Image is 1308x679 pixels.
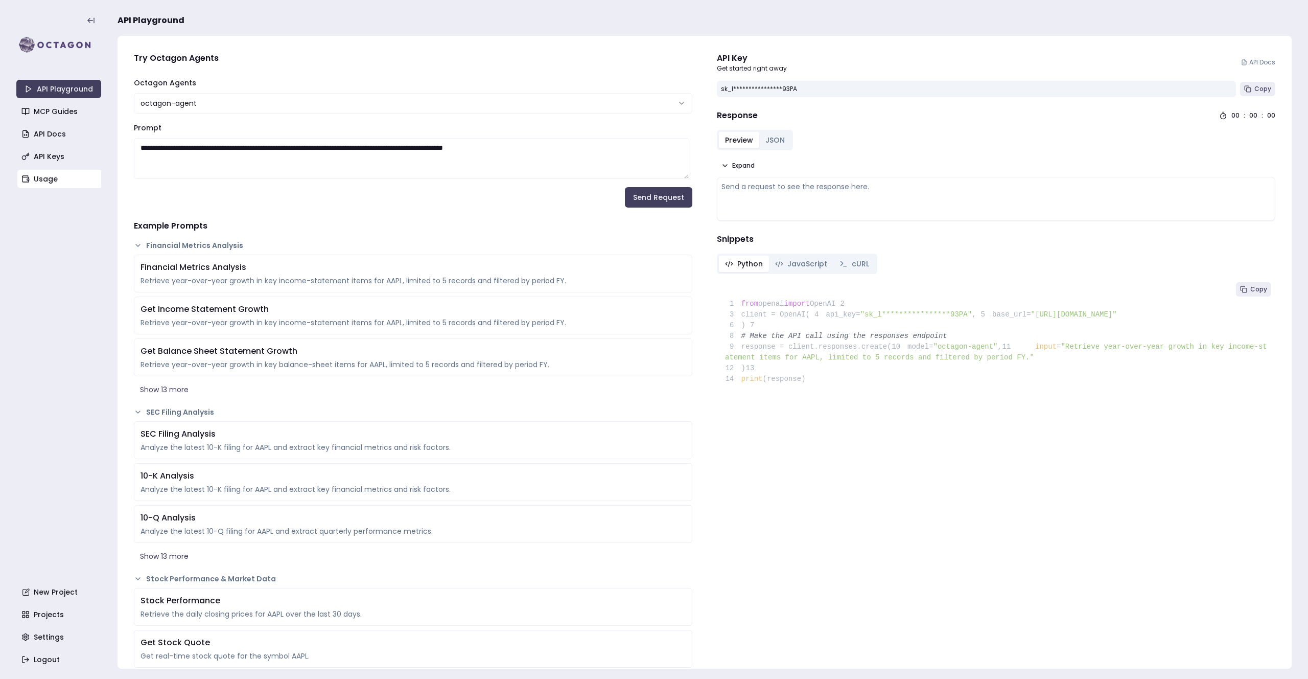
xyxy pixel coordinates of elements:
button: Copy [1236,282,1271,297]
a: Usage [17,170,102,188]
button: Copy [1240,82,1275,96]
span: model= [907,343,933,351]
span: 1 [725,299,741,309]
span: , [998,343,1002,351]
a: Settings [17,628,102,646]
span: = [1057,343,1061,351]
span: cURL [852,259,869,269]
div: Analyze the latest 10-K filing for AAPL and extract key financial metrics and risk factors. [141,442,686,452]
span: openai [758,300,784,308]
span: Copy [1250,285,1267,293]
div: Retrieve year-over-year growth in key income-statement items for AAPL, limited to 5 records and f... [141,318,686,328]
div: Get Stock Quote [141,637,686,649]
span: ) [725,364,745,372]
a: MCP Guides [17,102,102,121]
a: Logout [17,650,102,669]
div: Retrieve the daily closing prices for AAPL over the last 30 days. [141,609,686,619]
span: 5 [976,309,992,320]
span: "octagon-agent" [933,343,997,351]
div: : [1262,111,1263,120]
span: from [741,300,759,308]
span: Expand [732,162,755,170]
div: Get Income Statement Growth [141,303,686,315]
div: Analyze the latest 10-K filing for AAPL and extract key financial metrics and risk factors. [141,484,686,494]
span: client = OpenAI( [725,310,810,319]
button: Financial Metrics Analysis [134,240,692,251]
span: 11 [1002,342,1018,352]
span: 8 [725,331,741,342]
span: ) [725,321,745,329]
span: Python [737,259,763,269]
button: JSON [759,132,791,148]
p: Get started right away [717,64,787,73]
span: 7 [745,320,762,331]
a: API Docs [1241,58,1275,66]
a: API Playground [16,80,101,98]
a: New Project [17,583,102,601]
a: Projects [17,605,102,624]
span: JavaScript [787,259,827,269]
span: 14 [725,374,741,384]
div: Analyze the latest 10-Q filing for AAPL and extract quarterly performance metrics. [141,526,686,536]
div: 10-K Analysis [141,470,686,482]
button: Show 13 more [134,547,692,565]
div: API Key [717,52,787,64]
label: Prompt [134,123,161,133]
span: API Playground [118,14,184,27]
span: (response) [763,375,806,383]
span: 2 [835,299,852,309]
h4: Snippets [717,233,1275,245]
span: 12 [725,363,741,374]
span: 10 [892,342,908,352]
div: Stock Performance [141,595,686,607]
button: Send Request [625,187,692,208]
label: Octagon Agents [134,78,196,88]
span: base_url= [992,310,1031,319]
div: : [1244,111,1245,120]
div: Get real-time stock quote for the symbol AAPL. [141,651,686,661]
a: API Keys [17,147,102,166]
span: 9 [725,342,741,352]
span: response = client.responses.create( [725,343,892,351]
div: 00 [1249,111,1257,120]
span: 3 [725,309,741,320]
div: Get Balance Sheet Statement Growth [141,345,686,357]
div: Retrieve year-over-year growth in key balance-sheet items for AAPL, limited to 5 records and filt... [141,359,686,370]
div: SEC Filing Analysis [141,428,686,440]
button: Show 13 more [134,380,692,399]
h4: Response [717,109,758,122]
span: import [784,300,810,308]
span: # Make the API call using the responses endpoint [741,332,947,340]
div: Financial Metrics Analysis [141,261,686,274]
div: 10-Q Analysis [141,512,686,524]
span: api_key= [826,310,860,319]
div: Send a request to see the response here. [721,182,1271,192]
button: Stock Performance & Market Data [134,574,692,584]
a: API Docs [17,125,102,143]
button: Preview [719,132,759,148]
span: OpenAI [810,300,835,308]
button: SEC Filing Analysis [134,407,692,417]
div: 00 [1231,111,1240,120]
button: Expand [717,159,759,173]
span: print [741,375,763,383]
img: logo-rect-yK7x_WSZ.svg [16,35,101,55]
span: "[URL][DOMAIN_NAME]" [1031,310,1117,319]
span: 4 [810,309,826,320]
span: 13 [745,363,762,374]
span: , [972,310,976,319]
span: Copy [1254,85,1271,93]
h4: Example Prompts [134,220,692,232]
span: 6 [725,320,741,331]
h4: Try Octagon Agents [134,52,692,64]
div: Retrieve year-over-year growth in key income-statement items for AAPL, limited to 5 records and f... [141,276,686,286]
span: input [1035,343,1057,351]
div: 00 [1267,111,1275,120]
